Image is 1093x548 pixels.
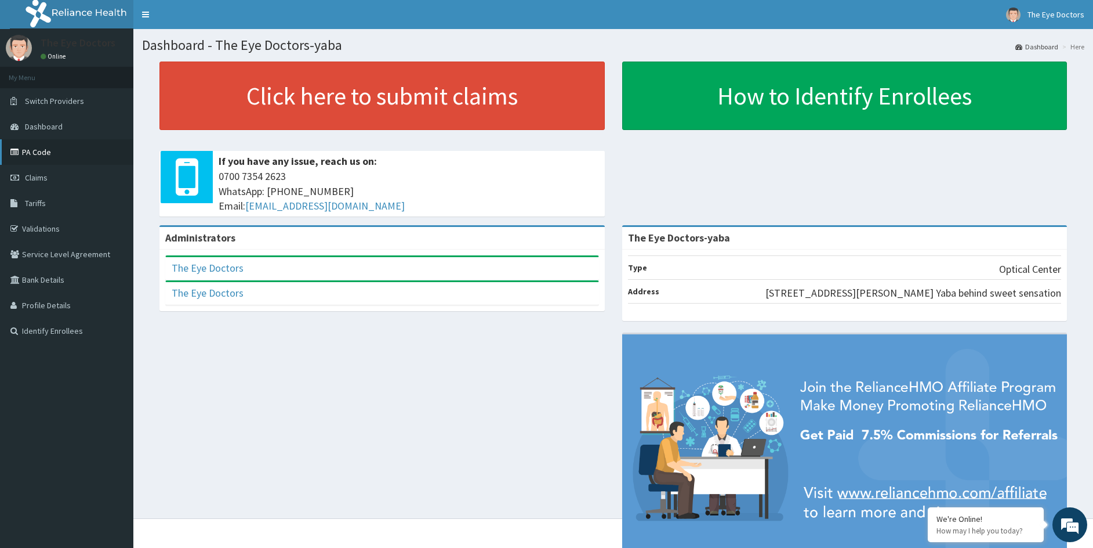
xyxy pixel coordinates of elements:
a: Online [41,52,68,60]
p: How may I help you today? [936,526,1035,536]
p: The Eye Doctors [41,38,115,48]
a: How to Identify Enrollees [622,62,1067,130]
a: Click here to submit claims [159,62,605,130]
a: Dashboard [1015,42,1058,52]
div: We're Online! [936,514,1035,524]
span: 0700 7354 2623 WhatsApp: [PHONE_NUMBER] Email: [219,169,599,214]
span: Claims [25,172,48,183]
img: User Image [1006,8,1021,22]
img: User Image [6,35,32,61]
span: The Eye Doctors [1027,9,1084,20]
a: The Eye Doctors [172,286,244,300]
a: The Eye Doctors [172,261,244,275]
b: Address [628,286,659,297]
strong: The Eye Doctors-yaba [628,231,730,244]
b: If you have any issue, reach us on: [219,154,377,168]
b: Type [628,262,647,273]
a: [EMAIL_ADDRESS][DOMAIN_NAME] [245,199,405,212]
li: Here [1059,42,1084,52]
span: Switch Providers [25,96,84,106]
span: Dashboard [25,121,63,132]
p: Optical Center [999,262,1061,277]
b: Administrators [165,231,235,244]
p: [STREET_ADDRESS][PERSON_NAME] Yaba behind sweet sensation [765,286,1061,301]
span: Tariffs [25,198,46,208]
h1: Dashboard - The Eye Doctors-yaba [142,38,1084,53]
